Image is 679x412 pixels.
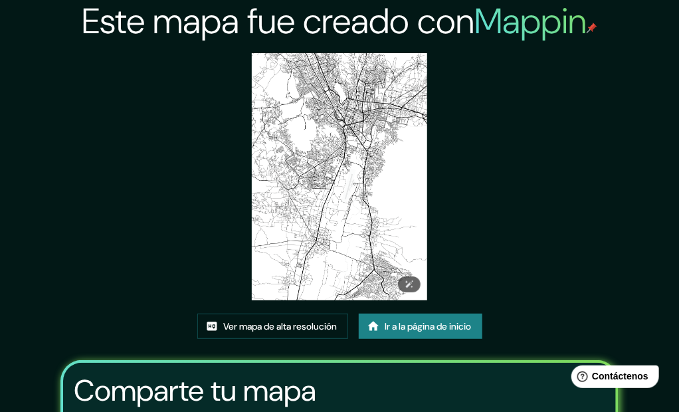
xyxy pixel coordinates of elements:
font: Comparte tu mapa [74,371,316,410]
img: pin de mapeo [587,23,597,33]
font: Ir a la página de inicio [385,320,472,332]
font: Ver mapa de alta resolución [224,320,338,332]
a: Ver mapa de alta resolución [197,314,348,339]
img: mapa creado [252,53,427,300]
a: Ir a la página de inicio [359,314,482,339]
iframe: Lanzador de widgets de ayuda [561,360,664,397]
